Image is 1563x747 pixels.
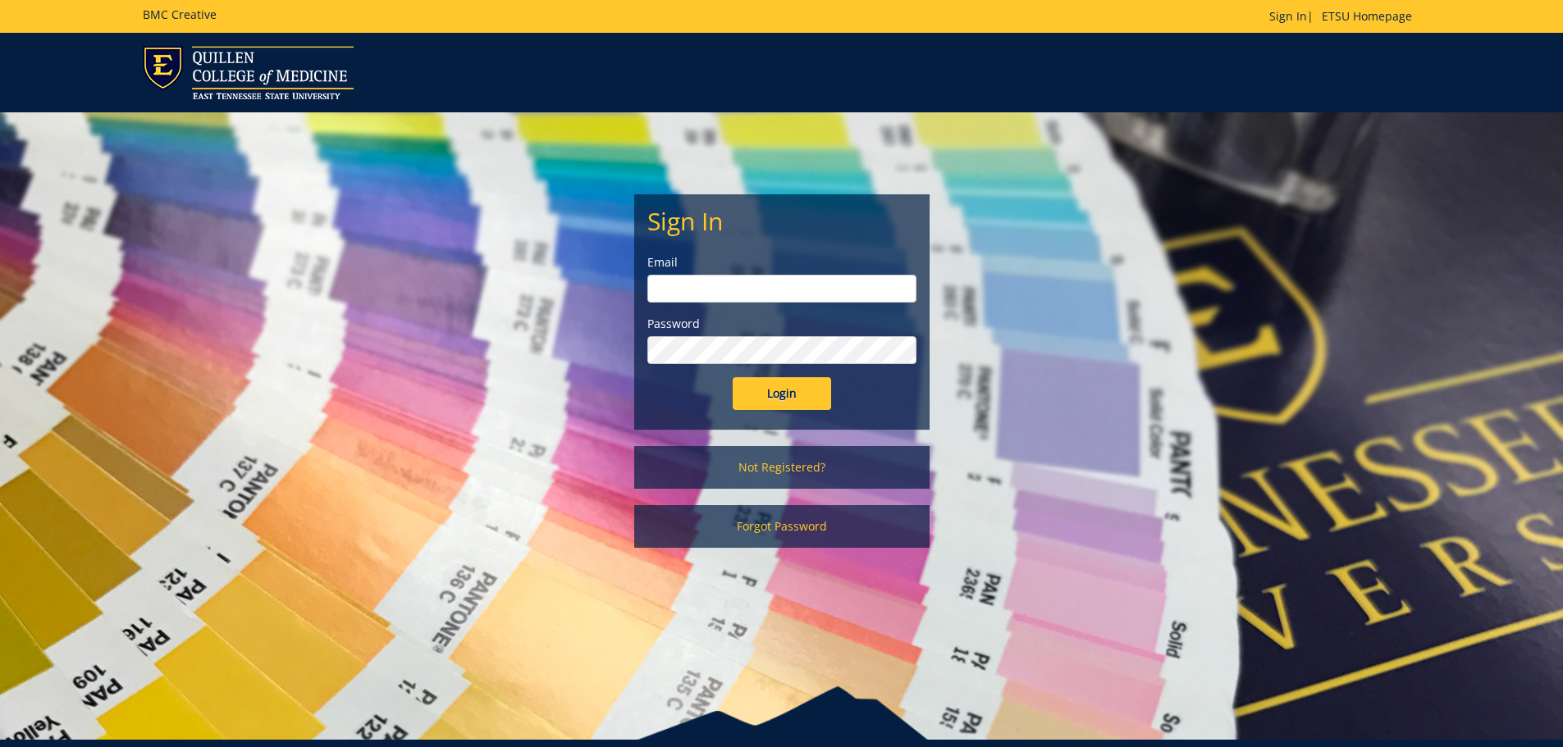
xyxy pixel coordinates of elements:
a: Forgot Password [634,505,930,548]
a: Not Registered? [634,446,930,489]
label: Email [647,254,916,271]
input: Login [733,377,831,410]
h2: Sign In [647,207,916,235]
h5: BMC Creative [143,8,217,20]
label: Password [647,316,916,332]
img: ETSU logo [143,46,354,99]
p: | [1269,8,1420,25]
a: Sign In [1269,8,1307,24]
a: ETSU Homepage [1314,8,1420,24]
